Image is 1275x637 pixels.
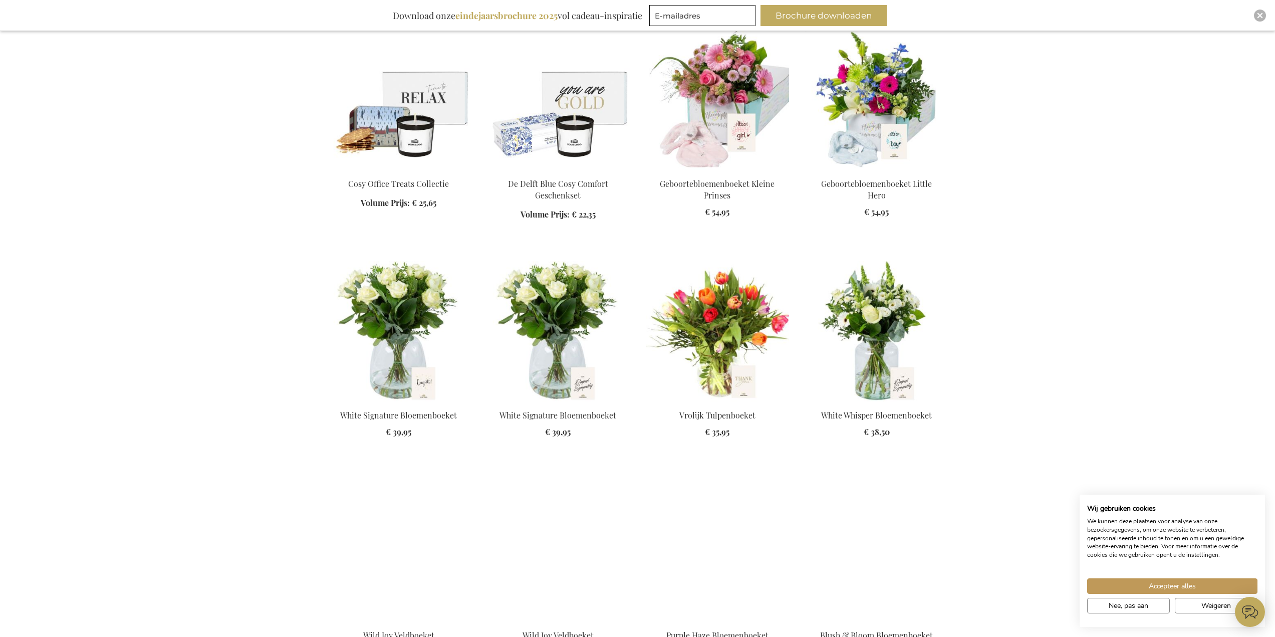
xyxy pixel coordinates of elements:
[864,427,890,437] span: € 38,50
[508,178,608,200] a: De Delft Blue Cosy Comfort Geschenkset
[572,209,596,220] span: € 22,35
[521,209,570,220] span: Volume Prijs:
[1201,600,1231,611] span: Weigeren
[646,30,789,170] img: Little Princess Birth Flower Bouquet
[679,410,755,420] a: Vrolijk Tulpenboeket
[1109,600,1148,611] span: Nee, pas aan
[805,617,948,627] a: Blush & Bloom Flower Bouquet
[386,427,411,437] span: € 39,95
[1087,504,1257,513] h2: Wij gebruiken cookies
[805,481,948,621] img: Blush & Bloom Flower Bouquet
[646,166,789,175] a: Little Princess Birth Flower Bouquet
[821,410,932,420] a: White Whisper Bloemenboeket
[1235,597,1265,627] iframe: belco-activator-frame
[388,5,647,26] div: Download onze vol cadeau-inspiratie
[1149,581,1196,591] span: Accepteer alles
[1175,598,1257,613] button: Alle cookies weigeren
[499,410,616,420] a: White Signature Bloemenboeket
[545,427,571,437] span: € 39,95
[486,30,630,170] img: Delft's Cosy Comfort Gift Set
[348,178,449,189] a: Cosy Office Treats Collectie
[1257,13,1263,19] img: Close
[646,261,789,401] img: Cheerful Tulip Flower Bouquet
[1087,578,1257,594] button: Accepteer alle cookies
[327,261,470,401] img: White Signature Flower Bouquet
[805,166,948,175] a: Little Hero Birth Flower Bouquet
[361,197,410,208] span: Volume Prijs:
[486,397,630,407] a: White Signature Flower Bouquet
[327,397,470,407] a: White Signature Flower Bouquet
[1087,598,1170,613] button: Pas cookie voorkeuren aan
[864,206,889,217] span: € 54,95
[521,209,596,221] a: Volume Prijs: € 22,35
[412,197,436,208] span: € 25,65
[1254,10,1266,22] div: Close
[805,30,948,170] img: Little Hero Birth Flower Bouquet
[646,617,789,627] a: Purple Haze Flower Bouquet
[805,261,948,401] img: White Whisper Flower Bouquet
[486,481,630,621] img: Wild Joy Wildflower Bouquet
[821,178,932,200] a: Geboortebloemenboeket Little Hero
[646,481,789,621] img: Purple Haze Flower Bouquet
[649,5,755,26] input: E-mailadres
[660,178,775,200] a: Geboortebloemenboeket Kleine Prinses
[327,481,470,621] img: Wild Joy Wildflower Bouquet
[340,410,457,420] a: White Signature Bloemenboeket
[486,261,630,401] img: White Signature Flower Bouquet
[455,10,558,22] b: eindejaarsbrochure 2025
[1087,517,1257,559] p: We kunnen deze plaatsen voor analyse van onze bezoekersgegevens, om onze website te verbeteren, g...
[361,197,436,209] a: Volume Prijs: € 25,65
[486,166,630,175] a: Delft's Cosy Comfort Gift Set
[646,397,789,407] a: Cheerful Tulip Flower Bouquet
[327,30,470,170] img: Cosy Office Treats Collection
[327,617,470,627] a: Wild Joy Wildflower Bouquet
[705,206,729,217] span: € 54,95
[705,427,729,437] span: € 35,95
[760,5,887,26] button: Brochure downloaden
[327,166,470,175] a: Cosy Office Treats Collection
[649,5,758,29] form: marketing offers and promotions
[805,397,948,407] a: White Whisper Flower Bouquet
[486,617,630,627] a: Wild Joy Wildflower Bouquet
